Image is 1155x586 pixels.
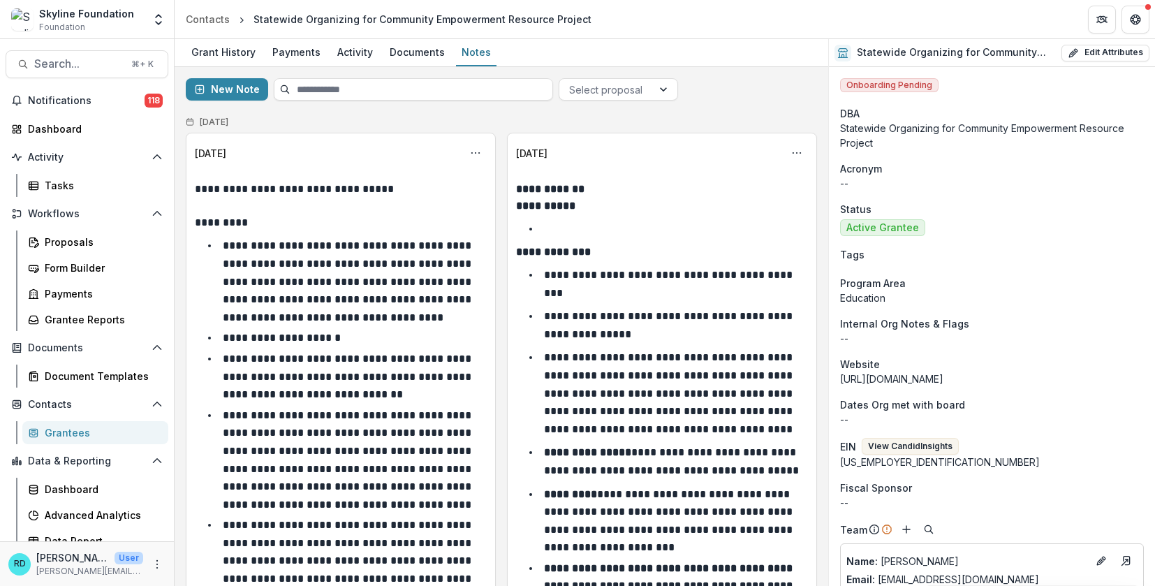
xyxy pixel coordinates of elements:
[6,393,168,416] button: Open Contacts
[456,39,496,66] a: Notes
[28,455,146,467] span: Data & Reporting
[846,573,875,585] span: Email:
[840,522,867,537] p: Team
[840,412,1144,427] p: --
[840,176,1144,191] p: --
[840,291,1144,305] p: Education
[39,6,134,21] div: Skyline Foundation
[332,42,378,62] div: Activity
[840,331,1144,346] p: --
[149,556,165,573] button: More
[186,42,261,62] div: Grant History
[464,142,487,164] button: Options
[28,122,157,136] div: Dashboard
[36,550,109,565] p: [PERSON_NAME]
[22,529,168,552] a: Data Report
[840,455,1144,469] div: [US_EMPLOYER_IDENTIFICATION_NUMBER]
[840,373,943,385] a: [URL][DOMAIN_NAME]
[267,42,326,62] div: Payments
[1121,6,1149,34] button: Get Help
[22,421,168,444] a: Grantees
[840,106,860,121] span: DBA
[186,39,261,66] a: Grant History
[1115,550,1138,572] a: Go to contact
[1088,6,1116,34] button: Partners
[516,146,547,161] div: [DATE]
[22,504,168,527] a: Advanced Analytics
[384,39,450,66] a: Documents
[45,261,157,275] div: Form Builder
[186,12,230,27] div: Contacts
[34,57,123,71] span: Search...
[840,202,871,217] span: Status
[28,342,146,354] span: Documents
[6,50,168,78] button: Search...
[28,208,146,220] span: Workflows
[840,276,906,291] span: Program Area
[456,42,496,62] div: Notes
[22,308,168,331] a: Grantee Reports
[28,399,146,411] span: Contacts
[22,282,168,305] a: Payments
[846,222,919,234] span: Active Grantee
[920,521,937,538] button: Search
[45,425,157,440] div: Grantees
[6,117,168,140] a: Dashboard
[128,57,156,72] div: ⌘ + K
[22,256,168,279] a: Form Builder
[149,6,168,34] button: Open entity switcher
[14,559,26,569] div: Raquel Donoso
[39,21,85,34] span: Foundation
[1061,45,1149,61] button: Edit Attributes
[45,369,157,383] div: Document Templates
[45,312,157,327] div: Grantee Reports
[840,439,856,454] p: EIN
[846,555,878,567] span: Name :
[6,203,168,225] button: Open Workflows
[145,94,163,108] span: 118
[846,554,1087,569] p: [PERSON_NAME]
[840,481,912,495] span: Fiscal Sponsor
[857,47,1056,59] h2: Statewide Organizing for Community Empowerment Resource Project
[45,178,157,193] div: Tasks
[898,521,915,538] button: Add
[22,478,168,501] a: Dashboard
[45,508,157,522] div: Advanced Analytics
[28,95,145,107] span: Notifications
[22,365,168,388] a: Document Templates
[840,495,1144,510] div: --
[22,174,168,197] a: Tasks
[840,247,865,262] span: Tags
[200,117,228,127] h2: [DATE]
[180,9,235,29] a: Contacts
[786,142,808,164] button: Options
[22,230,168,254] a: Proposals
[11,8,34,31] img: Skyline Foundation
[45,235,157,249] div: Proposals
[862,438,959,455] button: View CandidInsights
[840,121,1144,150] div: Statewide Organizing for Community Empowerment Resource Project
[6,146,168,168] button: Open Activity
[267,39,326,66] a: Payments
[840,397,965,412] span: Dates Org met with board
[36,565,143,578] p: [PERSON_NAME][EMAIL_ADDRESS][DOMAIN_NAME]
[6,89,168,112] button: Notifications118
[195,146,226,161] div: [DATE]
[115,552,143,564] p: User
[840,316,969,331] span: Internal Org Notes & Flags
[6,337,168,359] button: Open Documents
[6,450,168,472] button: Open Data & Reporting
[45,534,157,548] div: Data Report
[45,286,157,301] div: Payments
[384,42,450,62] div: Documents
[840,357,880,372] span: Website
[840,78,939,92] span: Onboarding Pending
[1093,552,1110,569] button: Edit
[45,482,157,497] div: Dashboard
[846,554,1087,569] a: Name: [PERSON_NAME]
[253,12,591,27] div: Statewide Organizing for Community Empowerment Resource Project
[28,152,146,163] span: Activity
[840,161,882,176] span: Acronym
[186,78,268,101] button: New Note
[332,39,378,66] a: Activity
